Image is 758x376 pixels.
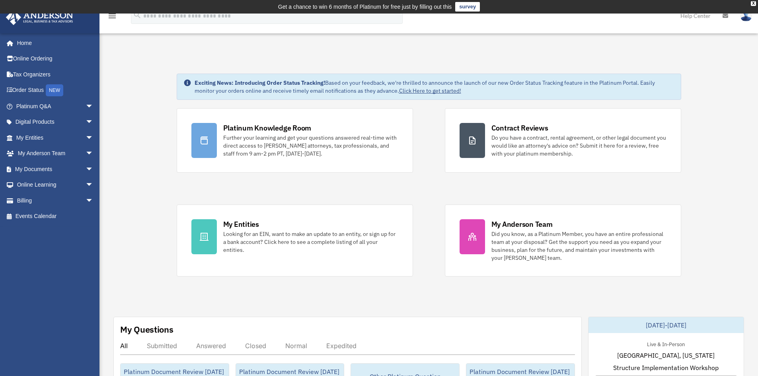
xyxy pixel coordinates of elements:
div: Expedited [326,342,357,350]
div: Do you have a contract, rental agreement, or other legal document you would like an attorney's ad... [491,134,666,158]
i: search [133,11,142,19]
div: Based on your feedback, we're thrilled to announce the launch of our new Order Status Tracking fe... [195,79,674,95]
div: Platinum Knowledge Room [223,123,312,133]
a: survey [455,2,480,12]
img: Anderson Advisors Platinum Portal [4,10,76,25]
a: My Entitiesarrow_drop_down [6,130,105,146]
div: Normal [285,342,307,350]
a: Billingarrow_drop_down [6,193,105,208]
div: Answered [196,342,226,350]
a: menu [107,14,117,21]
span: [GEOGRAPHIC_DATA], [US_STATE] [617,351,715,360]
a: Home [6,35,101,51]
span: arrow_drop_down [86,146,101,162]
div: My Anderson Team [491,219,553,229]
span: arrow_drop_down [86,130,101,146]
div: NEW [46,84,63,96]
a: My Documentsarrow_drop_down [6,161,105,177]
a: Platinum Q&Aarrow_drop_down [6,98,105,114]
span: arrow_drop_down [86,193,101,209]
a: Events Calendar [6,208,105,224]
a: Digital Productsarrow_drop_down [6,114,105,130]
a: Order StatusNEW [6,82,105,99]
a: Tax Organizers [6,66,105,82]
div: My Questions [120,323,173,335]
div: [DATE]-[DATE] [588,317,744,333]
div: Get a chance to win 6 months of Platinum for free just by filling out this [278,2,452,12]
div: Further your learning and get your questions answered real-time with direct access to [PERSON_NAM... [223,134,398,158]
strong: Exciting News: Introducing Order Status Tracking! [195,79,325,86]
div: close [751,1,756,6]
div: Closed [245,342,266,350]
a: Platinum Knowledge Room Further your learning and get your questions answered real-time with dire... [177,108,413,173]
a: Contract Reviews Do you have a contract, rental agreement, or other legal document you would like... [445,108,681,173]
span: arrow_drop_down [86,98,101,115]
div: Live & In-Person [641,339,691,348]
a: My Anderson Team Did you know, as a Platinum Member, you have an entire professional team at your... [445,205,681,277]
a: Online Learningarrow_drop_down [6,177,105,193]
i: menu [107,11,117,21]
div: My Entities [223,219,259,229]
span: Structure Implementation Workshop [613,363,719,372]
a: Online Ordering [6,51,105,67]
div: Looking for an EIN, want to make an update to an entity, or sign up for a bank account? Click her... [223,230,398,254]
a: My Entities Looking for an EIN, want to make an update to an entity, or sign up for a bank accoun... [177,205,413,277]
img: User Pic [740,10,752,21]
span: arrow_drop_down [86,161,101,177]
a: My Anderson Teamarrow_drop_down [6,146,105,162]
div: Did you know, as a Platinum Member, you have an entire professional team at your disposal? Get th... [491,230,666,262]
a: Click Here to get started! [399,87,461,94]
span: arrow_drop_down [86,177,101,193]
span: arrow_drop_down [86,114,101,131]
div: Submitted [147,342,177,350]
div: All [120,342,128,350]
div: Contract Reviews [491,123,548,133]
